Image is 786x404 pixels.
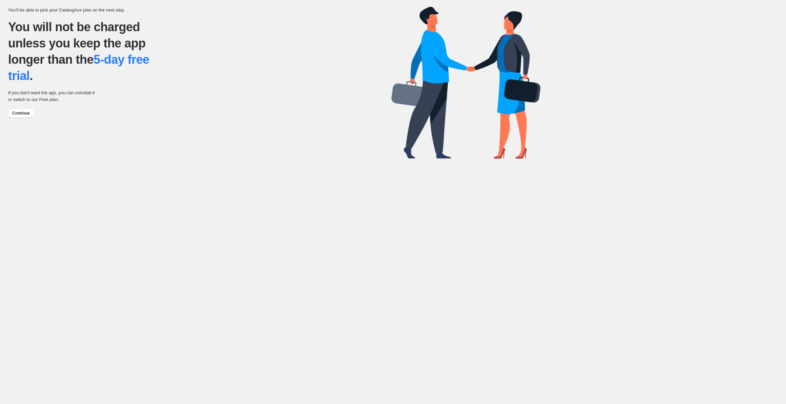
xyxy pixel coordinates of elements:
span: Continue [12,110,30,116]
p: You will not be charged unless you keep the app longer than the . [8,19,167,84]
p: You'll be able to pick your CatalogAce plan on the next step. [8,7,391,14]
img: trial [391,7,540,159]
p: If you don't want the app, you can uninstall it or switch to our Free plan. [8,89,98,103]
button: Continue [8,108,34,118]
